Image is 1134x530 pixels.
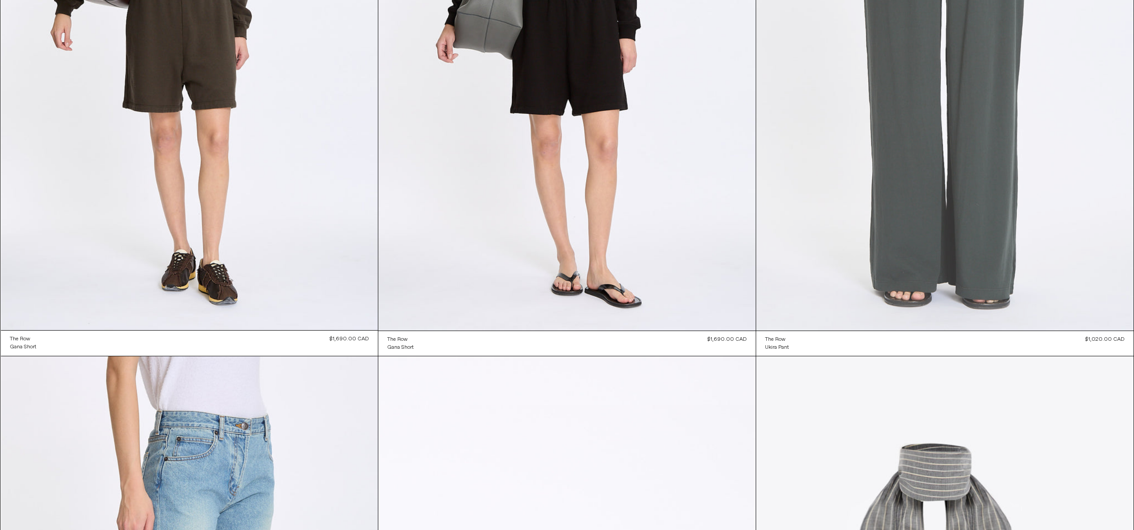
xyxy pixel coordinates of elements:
a: The Row [765,335,789,343]
a: Gana Short [10,343,36,351]
div: $1,690.00 CAD [707,335,747,343]
div: $1,020.00 CAD [1085,335,1125,343]
a: Ukira Pant [765,343,789,351]
a: The Row [10,335,36,343]
div: The Row [765,336,785,343]
a: The Row [387,335,414,343]
div: The Row [387,336,408,343]
div: Ukira Pant [765,344,789,351]
div: The Row [10,335,30,343]
div: $1,690.00 CAD [330,335,369,343]
div: Gana Short [387,344,414,351]
a: Gana Short [387,343,414,351]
